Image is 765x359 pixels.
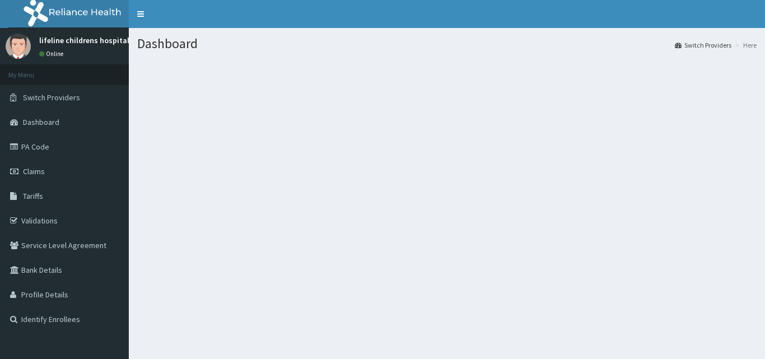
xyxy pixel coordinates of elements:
[23,117,59,127] span: Dashboard
[137,36,757,51] h1: Dashboard
[675,40,731,50] a: Switch Providers
[23,191,43,201] span: Tariffs
[733,40,757,50] li: Here
[39,50,66,58] a: Online
[6,34,31,59] img: User Image
[39,36,129,44] p: lifeline childrens hospital
[23,92,80,102] span: Switch Providers
[23,166,45,176] span: Claims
